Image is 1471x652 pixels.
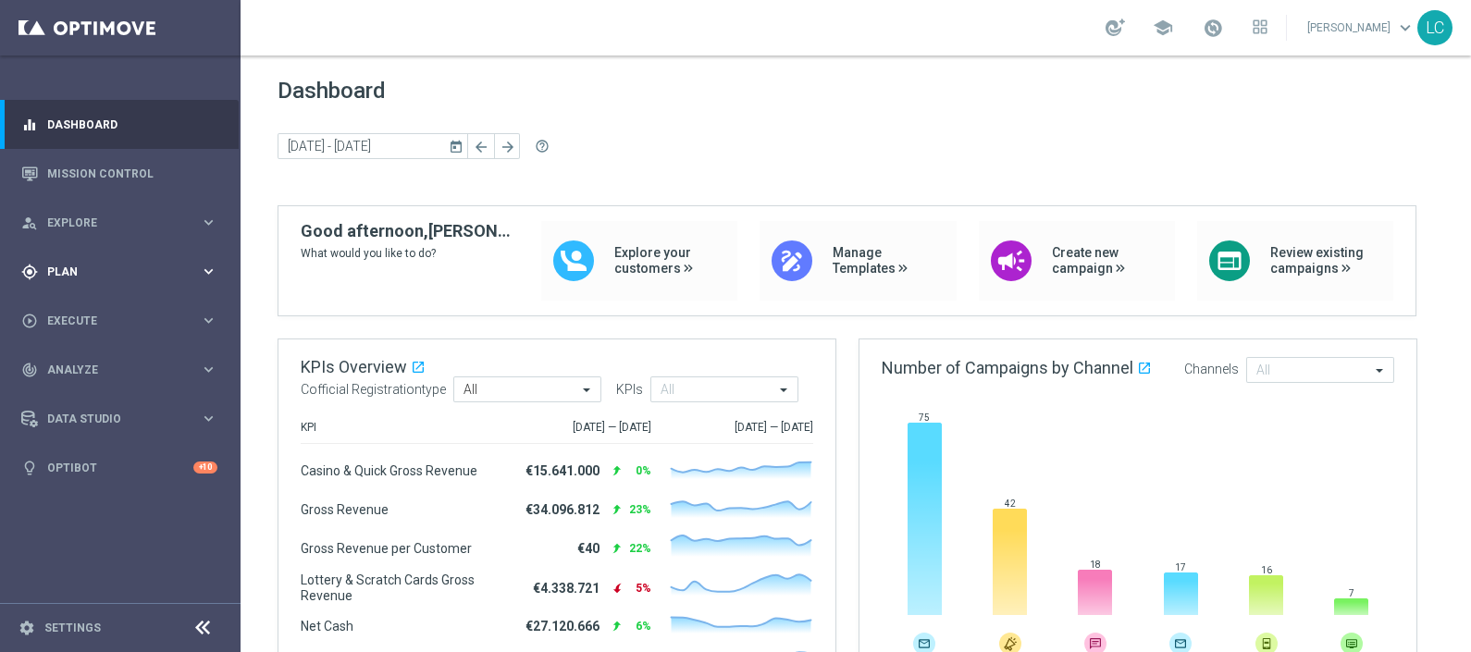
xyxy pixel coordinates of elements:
[20,314,218,328] button: play_circle_outline Execute keyboard_arrow_right
[21,264,38,280] i: gps_fixed
[21,264,200,280] div: Plan
[21,460,38,476] i: lightbulb
[21,215,200,231] div: Explore
[21,100,217,149] div: Dashboard
[1417,10,1452,45] div: LC
[20,166,218,181] button: Mission Control
[47,364,200,375] span: Analyze
[47,443,193,492] a: Optibot
[47,100,217,149] a: Dashboard
[21,215,38,231] i: person_search
[20,412,218,426] button: Data Studio keyboard_arrow_right
[193,461,217,474] div: +10
[21,313,200,329] div: Execute
[200,410,217,427] i: keyboard_arrow_right
[1305,14,1417,42] a: [PERSON_NAME]keyboard_arrow_down
[200,263,217,280] i: keyboard_arrow_right
[1153,18,1173,38] span: school
[20,117,218,132] button: equalizer Dashboard
[21,149,217,198] div: Mission Control
[21,313,38,329] i: play_circle_outline
[200,214,217,231] i: keyboard_arrow_right
[20,215,218,230] button: person_search Explore keyboard_arrow_right
[21,411,200,427] div: Data Studio
[21,117,38,133] i: equalizer
[19,620,35,636] i: settings
[200,361,217,378] i: keyboard_arrow_right
[47,266,200,277] span: Plan
[21,443,217,492] div: Optibot
[47,315,200,326] span: Execute
[200,312,217,329] i: keyboard_arrow_right
[20,461,218,475] button: lightbulb Optibot +10
[47,413,200,424] span: Data Studio
[20,363,218,377] button: track_changes Analyze keyboard_arrow_right
[47,149,217,198] a: Mission Control
[20,264,218,279] button: gps_fixed Plan keyboard_arrow_right
[1395,18,1415,38] span: keyboard_arrow_down
[47,217,200,228] span: Explore
[21,362,200,378] div: Analyze
[21,362,38,378] i: track_changes
[44,622,101,634] a: Settings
